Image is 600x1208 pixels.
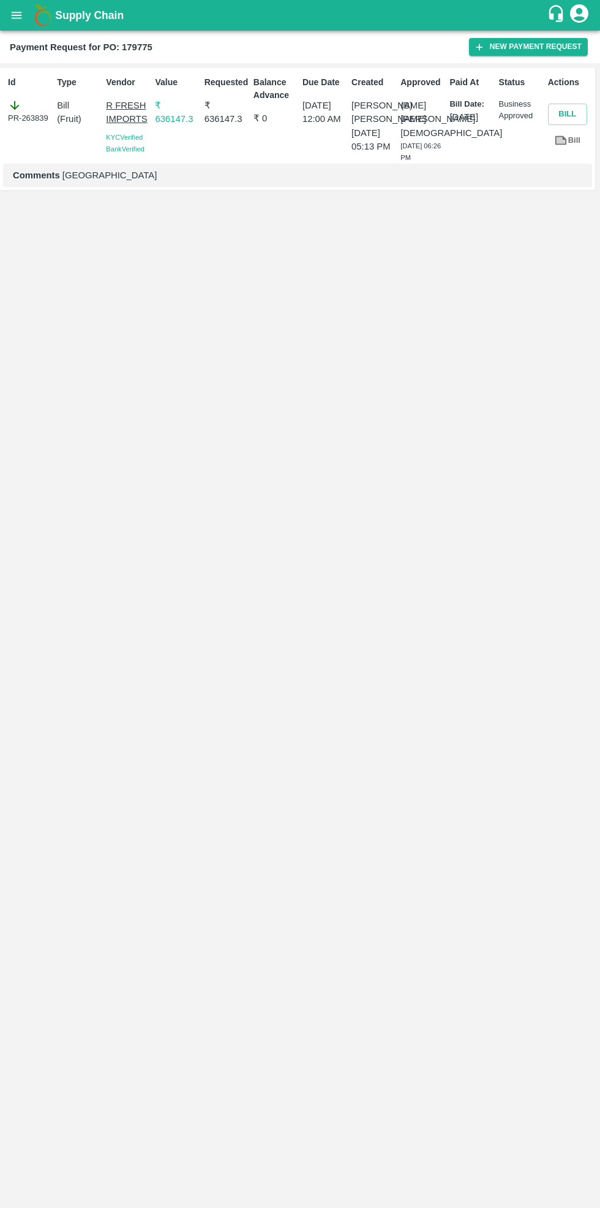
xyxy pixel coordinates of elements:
[10,42,152,52] b: Payment Request for PO: 179775
[13,170,60,180] b: Comments
[400,99,444,140] p: (B) [PERSON_NAME][DEMOGRAPHIC_DATA]
[499,99,543,121] p: Business Approved
[106,134,143,141] span: KYC Verified
[449,76,493,89] p: Paid At
[106,76,150,89] p: Vendor
[400,76,444,89] p: Approved
[302,99,347,126] p: [DATE] 12:00 AM
[155,99,199,126] p: ₹ 636147.3
[499,76,543,89] p: Status
[57,99,101,112] p: Bill
[57,76,101,89] p: Type
[548,76,592,89] p: Actions
[55,7,547,24] a: Supply Chain
[2,1,31,29] button: open drawer
[400,142,441,162] span: [DATE] 06:26 PM
[351,99,396,126] p: [PERSON_NAME] [PERSON_NAME]
[351,126,396,154] p: [DATE] 05:13 PM
[449,99,493,110] p: Bill Date:
[548,104,587,125] button: Bill
[547,4,568,26] div: customer-support
[568,2,590,28] div: account of current user
[253,112,298,125] p: ₹ 0
[449,110,493,124] p: [DATE]
[8,99,52,124] div: PR-263839
[351,76,396,89] p: Created
[106,99,150,126] p: R FRESH IMPORTS
[106,145,144,153] span: Bank Verified
[57,112,101,126] p: ( Fruit )
[469,38,588,56] button: New Payment Request
[13,169,582,182] p: [GEOGRAPHIC_DATA]
[204,99,249,126] p: ₹ 636147.3
[55,9,124,21] b: Supply Chain
[31,3,55,28] img: logo
[548,130,587,151] a: Bill
[204,76,249,89] p: Requested
[253,76,298,102] p: Balance Advance
[8,76,52,89] p: Id
[302,76,347,89] p: Due Date
[155,76,199,89] p: Value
